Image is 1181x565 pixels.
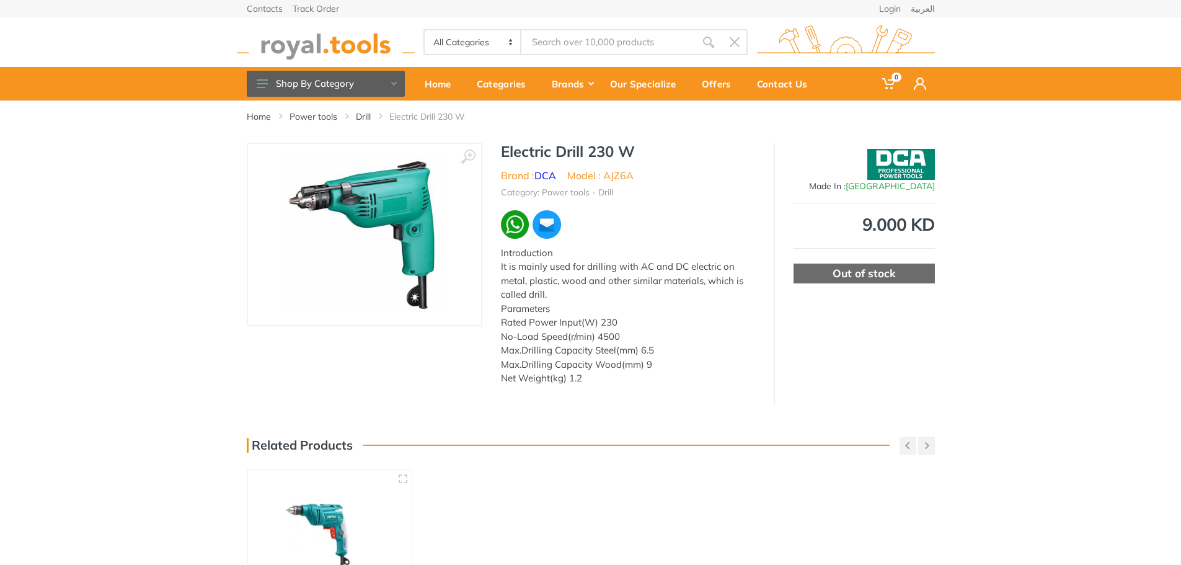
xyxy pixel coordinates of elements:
div: 9.000 KD [794,216,935,233]
a: Contact Us [748,67,825,100]
img: ma.webp [531,209,562,240]
img: Royal Tools - Electric Drill 230 W [281,156,448,313]
h1: Electric Drill 230 W [501,143,755,161]
div: Home [416,71,468,97]
li: Brand : [501,168,556,183]
img: wa.webp [501,210,529,239]
a: Home [416,67,468,100]
img: royal.tools Logo [757,25,935,60]
a: Power tools [290,110,337,123]
img: DCA [867,149,935,180]
input: Site search [521,29,695,55]
div: Categories [468,71,543,97]
div: Offers [693,71,748,97]
a: Drill [356,110,371,123]
a: Our Specialize [601,67,693,100]
span: [GEOGRAPHIC_DATA] [846,180,935,192]
div: Our Specialize [601,71,693,97]
div: Introduction It is mainly used for drilling with AC and DC electric on metal, plastic, wood and o... [501,246,755,386]
a: DCA [534,169,556,182]
button: Shop By Category [247,71,405,97]
li: Category: Power tools - Drill [501,186,613,199]
a: العربية [911,4,935,13]
div: Made In : [794,180,935,193]
div: Contact Us [748,71,825,97]
li: Electric Drill 230 W [389,110,484,123]
a: Offers [693,67,748,100]
h3: Related Products [247,438,353,453]
li: Model : AJZ6A [567,168,634,183]
div: Brands [543,71,601,97]
a: Track Order [293,4,339,13]
img: royal.tools Logo [237,25,415,60]
a: Login [879,4,901,13]
nav: breadcrumb [247,110,935,123]
div: Out of stock [794,264,935,283]
a: Categories [468,67,543,100]
a: 0 [874,67,905,100]
a: Home [247,110,271,123]
a: Contacts [247,4,283,13]
span: 0 [891,73,901,82]
select: Category [425,30,522,54]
